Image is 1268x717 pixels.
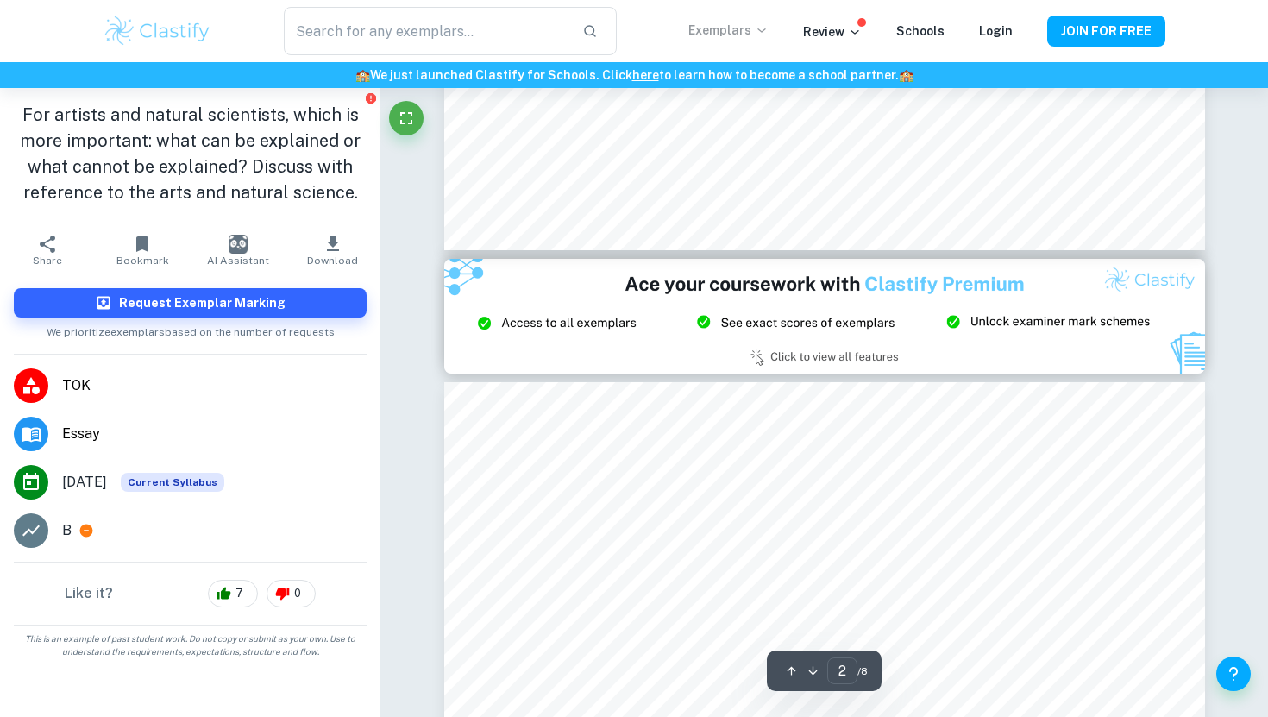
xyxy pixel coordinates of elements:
a: here [632,68,659,82]
button: Download [286,226,380,274]
a: Login [979,24,1013,38]
img: Clastify logo [103,14,212,48]
div: 7 [208,580,258,607]
h6: Like it? [65,583,113,604]
span: 🏫 [355,68,370,82]
div: 0 [267,580,316,607]
span: Essay [62,424,367,444]
h6: We just launched Clastify for Schools. Click to learn how to become a school partner. [3,66,1265,85]
p: Exemplars [688,21,769,40]
h1: For artists and natural scientists, which is more important: what can be explained or what cannot... [14,102,367,205]
button: JOIN FOR FREE [1047,16,1165,47]
span: Share [33,255,62,267]
button: Request Exemplar Marking [14,288,367,318]
input: Search for any exemplars... [284,7,568,55]
span: TOK [62,375,367,396]
button: AI Assistant [191,226,286,274]
a: Schools [896,24,945,38]
h6: Request Exemplar Marking [119,293,286,312]
span: 🏫 [899,68,913,82]
button: Fullscreen [389,101,424,135]
span: Download [307,255,358,267]
span: 7 [226,585,253,602]
button: Report issue [364,91,377,104]
button: Bookmark [95,226,190,274]
img: Ad [444,259,1205,373]
img: AI Assistant [229,235,248,254]
span: Current Syllabus [121,473,224,492]
button: Help and Feedback [1216,657,1251,691]
div: This exemplar is based on the current syllabus. Feel free to refer to it for inspiration/ideas wh... [121,473,224,492]
span: AI Assistant [207,255,269,267]
span: / 8 [857,664,868,679]
p: B [62,520,72,541]
span: 0 [285,585,311,602]
span: [DATE] [62,472,107,493]
span: We prioritize exemplars based on the number of requests [47,318,335,340]
span: Bookmark [116,255,169,267]
p: Review [803,22,862,41]
span: This is an example of past student work. Do not copy or submit as your own. Use to understand the... [7,632,373,658]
